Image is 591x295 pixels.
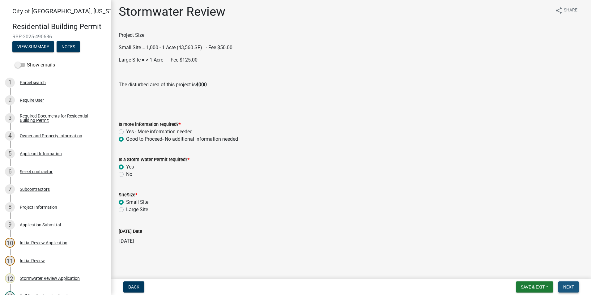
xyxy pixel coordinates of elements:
[5,273,15,283] div: 12
[119,193,137,197] label: SiteSize
[5,95,15,105] div: 2
[5,113,15,123] div: 3
[119,122,181,127] label: Is more information required?
[119,44,584,51] p: Small Site = 1,000 - 1 Acre (43,560 SF) - Fee $50.00
[57,41,80,52] button: Notes
[20,241,67,245] div: Initial Review Application
[20,169,53,174] div: Select contractor
[555,7,563,14] i: share
[564,7,577,14] span: Share
[20,80,46,85] div: Parcel search
[12,45,54,49] wm-modal-confirm: Summary
[20,98,44,102] div: Require User
[5,202,15,212] div: 8
[5,78,15,88] div: 1
[521,284,545,289] span: Save & Exit
[126,171,132,178] label: No
[563,284,574,289] span: Next
[20,276,80,280] div: Stormwater Review Application
[196,82,207,88] strong: 4000
[516,281,553,293] button: Save & Exit
[119,4,225,19] h1: Stormwater Review
[5,238,15,248] div: 10
[126,128,193,135] label: Yes - More information needed
[20,114,101,122] div: Required Documents for Residential Building Permit
[119,56,584,64] p: Large Site = > 1 Acre - Fee $125.00
[12,7,125,15] span: City of [GEOGRAPHIC_DATA], [US_STATE]
[119,229,142,234] label: [DATE] Date
[5,167,15,177] div: 6
[20,223,61,227] div: Application Submittal
[5,131,15,141] div: 4
[128,284,139,289] span: Back
[119,158,189,162] label: Is a Storm Water Permit required?
[20,134,82,138] div: Owner and Property Information
[20,187,50,191] div: Subcontractors
[558,281,579,293] button: Next
[12,22,106,31] h4: Residential Building Permit
[126,206,148,213] label: Large Site
[5,220,15,230] div: 9
[12,41,54,52] button: View Summary
[5,256,15,266] div: 11
[119,81,584,96] p: The disturbed area of this project is
[15,61,55,69] label: Show emails
[5,184,15,194] div: 7
[550,4,582,16] button: shareShare
[57,45,80,49] wm-modal-confirm: Notes
[20,259,45,263] div: Initial Review
[5,149,15,159] div: 5
[126,199,148,206] label: Small Site
[20,205,57,209] div: Project Information
[123,281,144,293] button: Back
[126,135,238,143] label: Good to Proceed- No additional information needed
[12,34,99,40] span: RBP-2025-490686
[20,152,62,156] div: Applicant Information
[126,163,134,171] label: Yes
[119,32,584,39] p: Project Size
